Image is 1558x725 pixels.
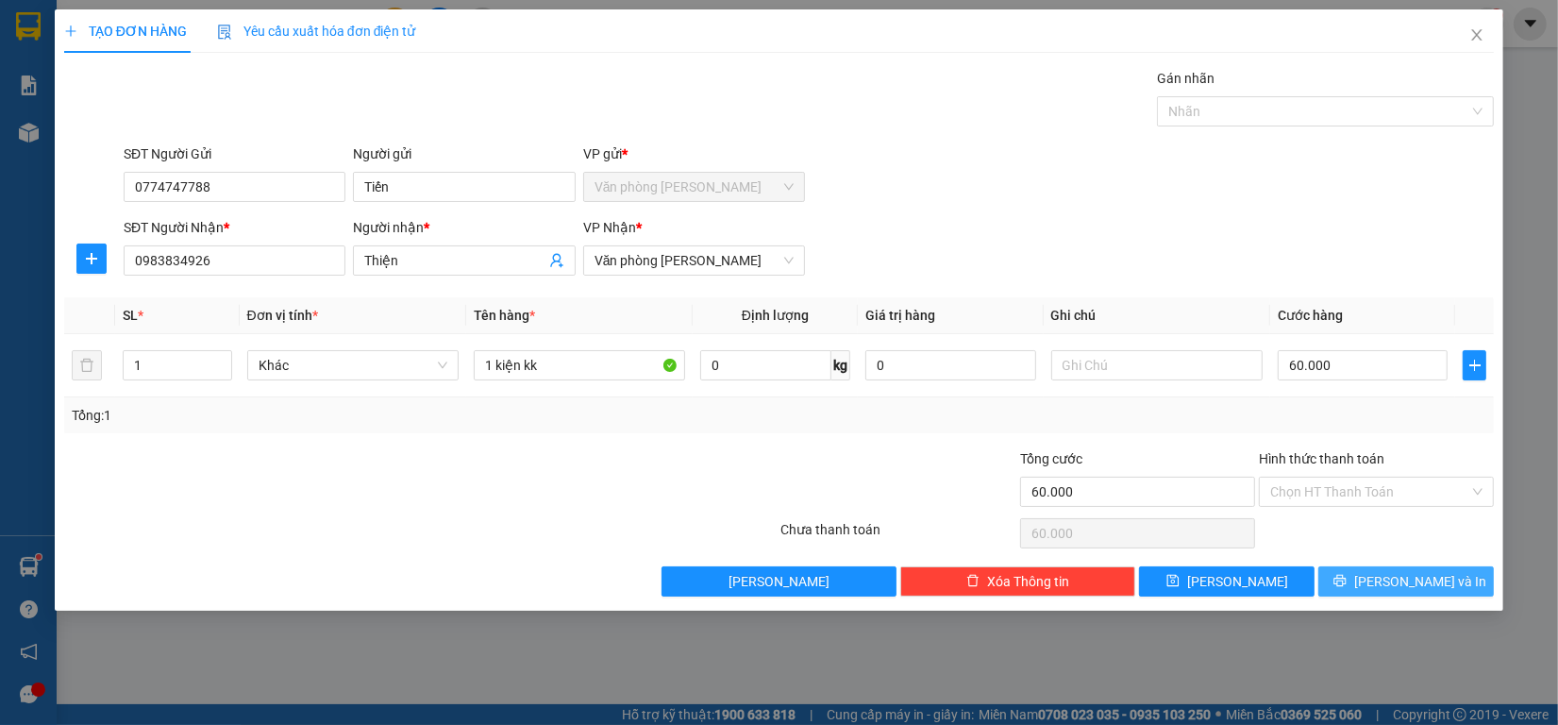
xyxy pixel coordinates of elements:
img: icon [217,25,232,40]
span: SL [123,308,138,323]
button: printer[PERSON_NAME] và In [1318,566,1494,597]
span: Giá trị hàng [865,308,935,323]
div: Người gửi [353,143,575,164]
button: deleteXóa Thông tin [900,566,1135,597]
span: TẠO ĐƠN HÀNG [64,24,187,39]
span: [PERSON_NAME] [729,571,829,592]
span: plus [64,25,77,38]
span: Xóa Thông tin [987,571,1069,592]
input: Ghi Chú [1051,350,1263,380]
span: Tổng cước [1020,451,1082,466]
span: Cước hàng [1278,308,1343,323]
span: Khác [259,351,447,379]
div: SĐT Người Nhận [124,217,345,238]
li: 1900 8181 [8,136,360,160]
span: Đơn vị tính [247,308,318,323]
div: Tổng: 1 [72,405,602,426]
button: plus [1463,350,1486,380]
span: plus [77,251,106,266]
div: Chưa thanh toán [779,519,1017,552]
li: E11, Đường số 8, Khu dân cư Nông [GEOGRAPHIC_DATA], Kv.[GEOGRAPHIC_DATA], [GEOGRAPHIC_DATA] [8,42,360,137]
label: Gán nhãn [1157,71,1215,86]
button: [PERSON_NAME] [662,566,896,597]
button: Close [1450,9,1503,62]
span: Văn phòng Cao Thắng [595,173,794,201]
b: [PERSON_NAME] [109,12,267,36]
div: SĐT Người Gửi [124,143,345,164]
span: VP Nhận [583,220,636,235]
span: environment [109,45,124,60]
span: Văn phòng Vũ Linh [595,246,794,275]
span: plus [1464,358,1485,373]
th: Ghi chú [1044,297,1270,334]
button: save[PERSON_NAME] [1139,566,1315,597]
input: 0 [865,350,1036,380]
span: [PERSON_NAME] và In [1354,571,1486,592]
div: Người nhận [353,217,575,238]
span: [PERSON_NAME] [1187,571,1288,592]
span: printer [1333,574,1347,589]
button: delete [72,350,102,380]
span: Yêu cầu xuất hóa đơn điện tử [217,24,416,39]
span: delete [966,574,980,589]
span: user-add [549,253,564,268]
label: Hình thức thanh toán [1259,451,1384,466]
span: close [1469,27,1484,42]
img: logo.jpg [8,8,103,103]
span: Định lượng [742,308,809,323]
input: VD: Bàn, Ghế [474,350,685,380]
span: Tên hàng [474,308,535,323]
div: VP gửi [583,143,805,164]
span: phone [8,140,24,155]
span: kg [831,350,850,380]
span: save [1166,574,1180,589]
button: plus [76,244,107,274]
